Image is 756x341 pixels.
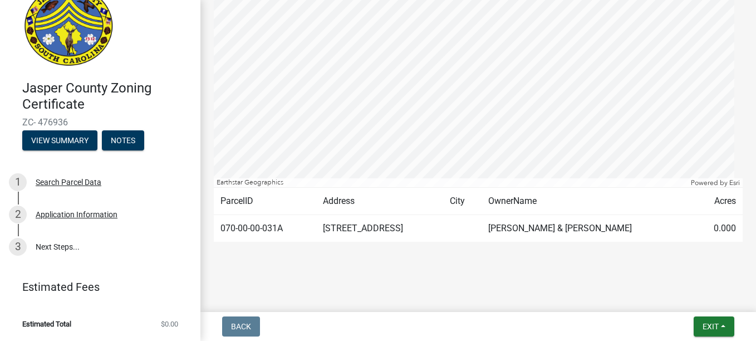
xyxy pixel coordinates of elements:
[729,179,740,187] a: Esri
[688,178,743,187] div: Powered by
[22,117,178,128] span: ZC- 476936
[482,215,694,242] td: [PERSON_NAME] & [PERSON_NAME]
[694,215,743,242] td: 0.000
[9,276,183,298] a: Estimated Fees
[9,238,27,256] div: 3
[214,188,316,215] td: ParcelID
[222,316,260,337] button: Back
[214,178,688,187] div: Earthstar Geographics
[102,137,144,145] wm-modal-confirm: Notes
[316,188,443,215] td: Address
[22,320,71,328] span: Estimated Total
[214,215,316,242] td: 070-00-00-031A
[22,130,97,150] button: View Summary
[36,178,101,186] div: Search Parcel Data
[703,322,719,331] span: Exit
[161,320,178,328] span: $0.00
[22,137,97,145] wm-modal-confirm: Summary
[231,322,251,331] span: Back
[36,211,117,218] div: Application Information
[443,188,482,215] td: City
[316,215,443,242] td: [STREET_ADDRESS]
[102,130,144,150] button: Notes
[694,188,743,215] td: Acres
[9,173,27,191] div: 1
[694,316,734,337] button: Exit
[9,206,27,223] div: 2
[22,80,192,113] h4: Jasper County Zoning Certificate
[482,188,694,215] td: OwnerName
